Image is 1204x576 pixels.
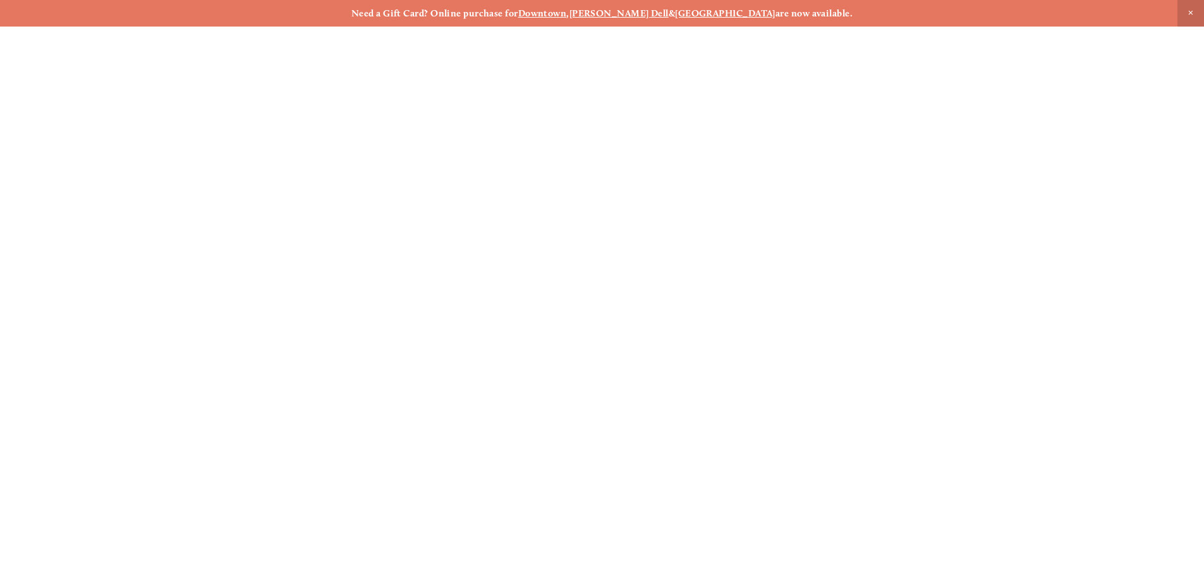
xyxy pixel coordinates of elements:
[675,8,775,19] a: [GEOGRAPHIC_DATA]
[351,8,518,19] strong: Need a Gift Card? Online purchase for
[518,8,567,19] a: Downtown
[569,8,669,19] a: [PERSON_NAME] Dell
[669,8,675,19] strong: &
[775,8,853,19] strong: are now available.
[566,8,569,19] strong: ,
